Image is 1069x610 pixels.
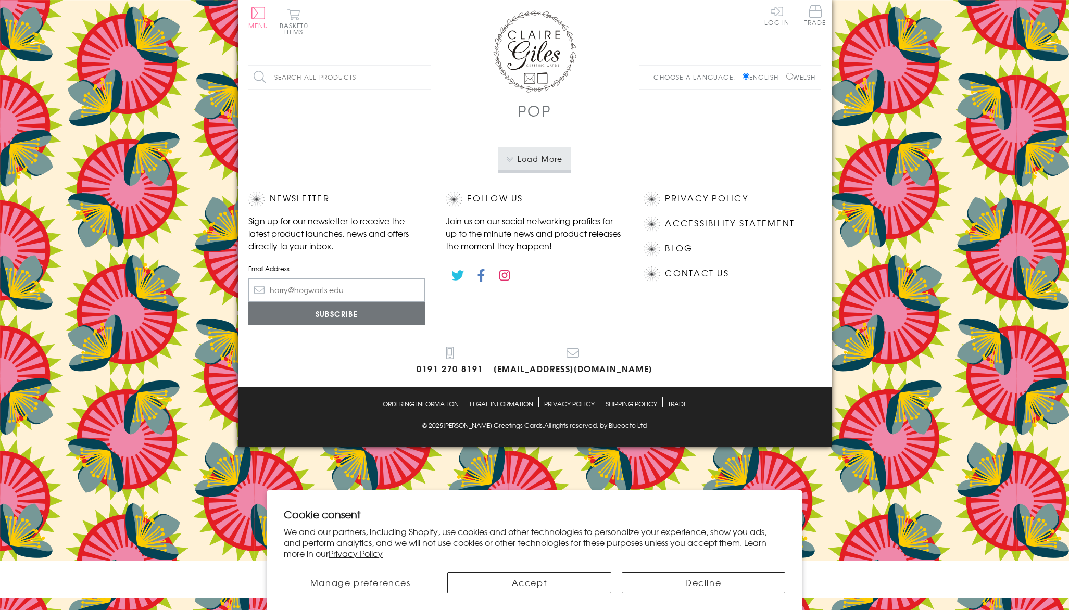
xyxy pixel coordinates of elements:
[665,217,795,231] a: Accessibility Statement
[665,266,728,281] a: Contact Us
[518,100,551,121] h1: POP
[804,5,826,26] span: Trade
[248,214,425,252] p: Sign up for our newsletter to receive the latest product launches, news and offers directly to yo...
[446,192,623,207] h2: Follow Us
[248,21,269,30] span: Menu
[544,421,598,430] span: All rights reserved.
[606,397,657,410] a: Shipping Policy
[420,66,431,89] input: Search
[310,576,411,589] span: Manage preferences
[665,242,693,256] a: Blog
[248,302,425,325] input: Subscribe
[544,397,595,410] a: Privacy Policy
[494,347,652,376] a: [EMAIL_ADDRESS][DOMAIN_NAME]
[668,397,687,410] a: Trade
[493,10,576,93] img: Claire Giles Greetings Cards
[284,21,308,36] span: 0 items
[280,8,308,35] button: Basket0 items
[284,572,437,593] button: Manage preferences
[622,572,785,593] button: Decline
[284,507,785,522] h2: Cookie consent
[284,526,785,558] p: We and our partners, including Shopify, use cookies and other technologies to personalize your ex...
[383,397,459,410] a: Ordering Information
[665,192,748,206] a: Privacy Policy
[248,278,425,302] input: harry@hogwarts.edu
[764,5,789,26] a: Log In
[248,421,821,430] p: © 2025 .
[743,73,749,80] input: English
[248,192,425,207] h2: Newsletter
[470,397,533,410] a: Legal Information
[329,547,383,560] a: Privacy Policy
[653,72,740,82] p: Choose a language:
[443,421,543,431] a: [PERSON_NAME] Greetings Cards
[248,7,269,29] button: Menu
[600,421,647,431] a: by Blueocto Ltd
[446,214,623,252] p: Join us on our social networking profiles for up to the minute news and product releases the mome...
[248,264,425,273] label: Email Address
[417,347,483,376] a: 0191 270 8191
[447,572,611,593] button: Accept
[498,147,571,170] button: Load More
[786,72,816,82] label: Welsh
[743,72,784,82] label: English
[786,73,793,80] input: Welsh
[804,5,826,28] a: Trade
[248,66,431,89] input: Search all products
